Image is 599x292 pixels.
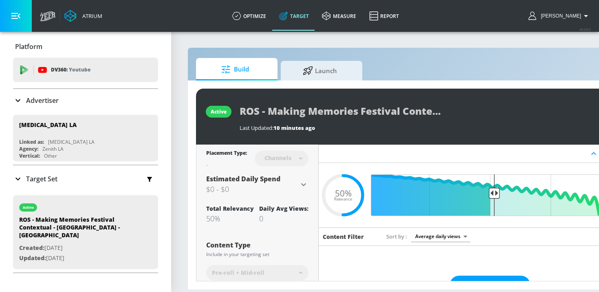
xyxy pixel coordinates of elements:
[259,214,308,223] div: 0
[48,138,95,145] div: [MEDICAL_DATA] LA
[13,115,158,161] div: [MEDICAL_DATA] LALinked as:[MEDICAL_DATA] LAAgency:Zenith LAVertical:Other
[206,214,254,223] div: 50%
[226,1,273,31] a: optimize
[13,195,158,269] div: activeROS - Making Memories Festival Contextual - [GEOGRAPHIC_DATA] - [GEOGRAPHIC_DATA]Created:[D...
[206,205,254,212] div: Total Relevancy
[19,216,133,243] div: ROS - Making Memories Festival Contextual - [GEOGRAPHIC_DATA] - [GEOGRAPHIC_DATA]
[335,189,352,197] span: 50%
[212,269,264,277] span: Pre-roll + Mid-roll
[206,149,247,158] div: Placement Type:
[579,27,591,31] span: v 4.24.0
[273,124,315,132] span: 10 minutes ago
[23,205,34,210] div: active
[206,242,308,248] div: Content Type
[206,252,308,257] div: Include in your targeting set
[19,145,38,152] div: Agency:
[466,280,514,290] span: Update Examples
[19,254,46,262] span: Updated:
[13,89,158,112] div: Advertiser
[13,58,158,82] div: DV360: Youtube
[273,1,315,31] a: Target
[206,174,280,183] span: Estimated Daily Spend
[315,1,363,31] a: measure
[323,233,364,241] h6: Content Filter
[386,233,407,240] span: Sort by
[211,108,227,115] div: active
[19,121,77,129] div: [MEDICAL_DATA] LA
[260,154,295,161] div: Channels
[19,243,133,253] p: [DATE]
[537,13,581,19] span: login as: Heather.Aleksis@zefr.com
[13,165,158,192] div: Target Set
[19,244,44,252] span: Created:
[42,145,64,152] div: Zenith LA
[51,65,90,74] p: DV360:
[26,174,57,183] p: Target Set
[240,124,593,132] div: Last Updated:
[15,42,42,51] p: Platform
[289,61,351,80] span: Launch
[411,231,470,242] div: Average daily views
[206,174,308,195] div: Estimated Daily Spend$0 - $0
[13,35,158,58] div: Platform
[206,183,299,195] h3: $0 - $0
[363,1,405,31] a: Report
[64,10,102,22] a: Atrium
[19,253,133,263] p: [DATE]
[19,138,44,145] div: Linked as:
[79,12,102,20] div: Atrium
[44,152,57,159] div: Other
[259,205,308,212] div: Daily Avg Views:
[334,197,352,201] span: Relevance
[529,11,591,21] button: [PERSON_NAME]
[69,65,90,74] p: Youtube
[26,96,59,105] p: Advertiser
[19,152,40,159] div: Vertical:
[204,60,266,79] span: Build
